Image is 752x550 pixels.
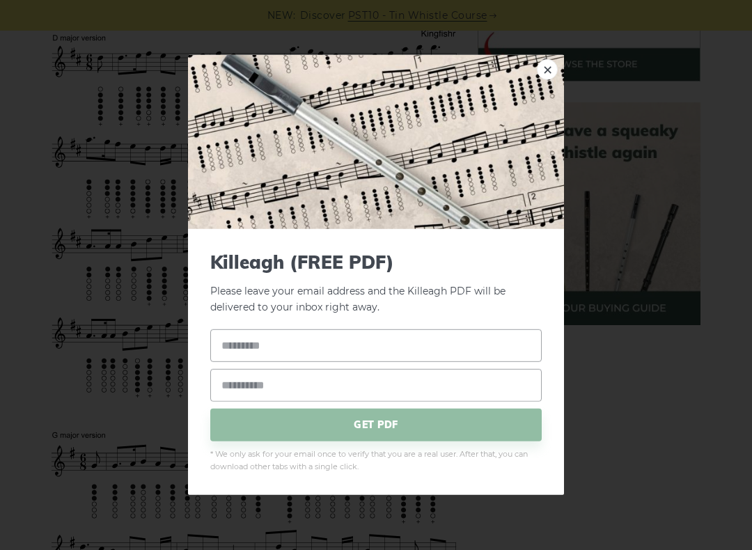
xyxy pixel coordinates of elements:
span: * We only ask for your email once to verify that you are a real user. After that, you can downloa... [210,448,542,473]
span: GET PDF [210,408,542,441]
a: × [537,59,558,80]
p: Please leave your email address and the Killeagh PDF will be delivered to your inbox right away. [210,251,542,315]
span: Killeagh (FREE PDF) [210,251,542,273]
img: Tin Whistle Tab Preview [188,55,564,229]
